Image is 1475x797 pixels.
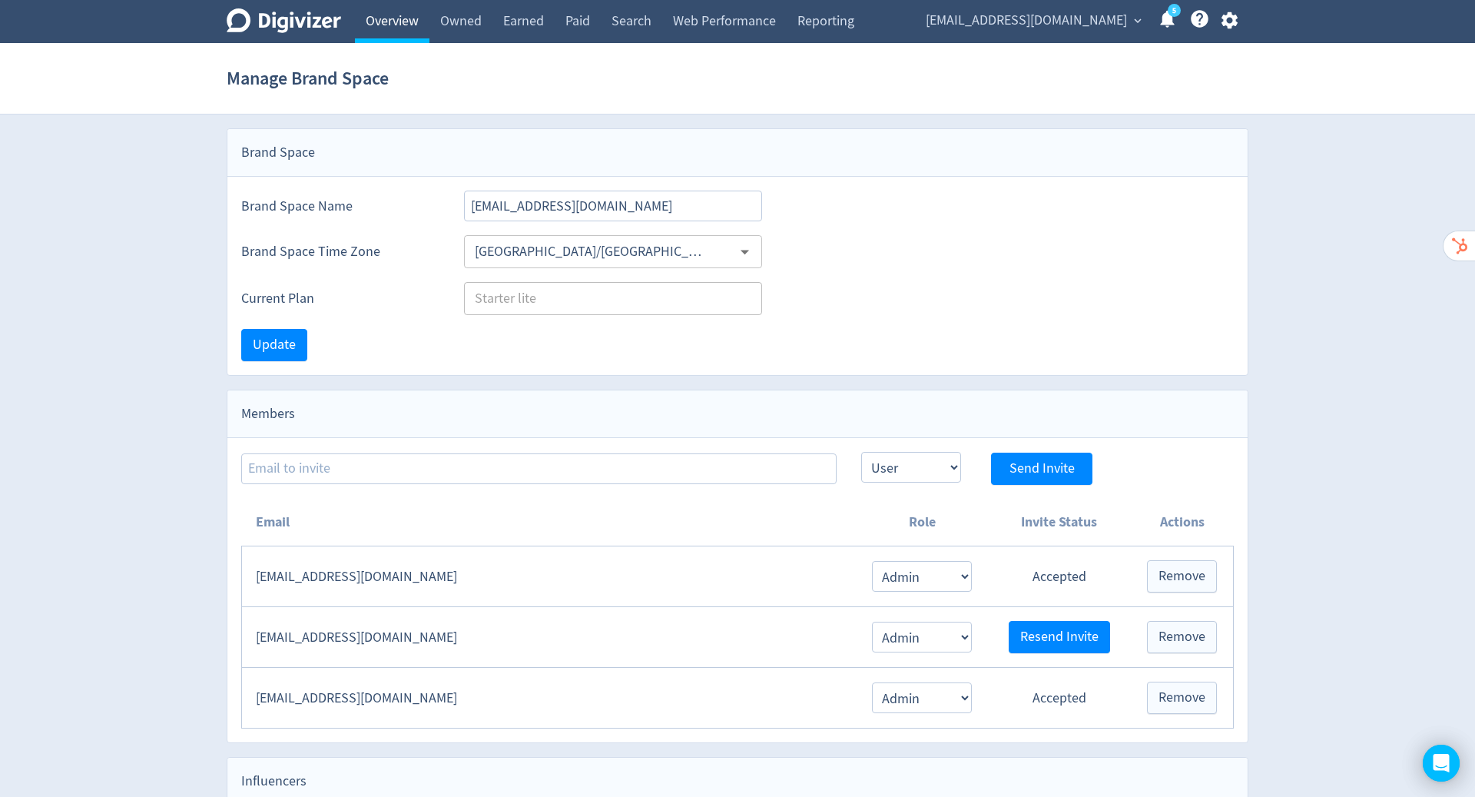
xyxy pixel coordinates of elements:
span: expand_more [1131,14,1145,28]
button: Remove [1147,682,1217,714]
span: Send Invite [1009,462,1075,476]
th: Invite Status [987,499,1131,546]
button: [EMAIL_ADDRESS][DOMAIN_NAME] [920,8,1145,33]
div: Members [227,390,1248,438]
button: Remove [1147,560,1217,593]
button: Remove [1147,621,1217,653]
span: Resend Invite [1020,630,1099,644]
th: Role [857,499,987,546]
span: [EMAIL_ADDRESS][DOMAIN_NAME] [926,8,1127,33]
th: Actions [1131,499,1233,546]
input: Select Timezone [469,240,712,264]
td: [EMAIL_ADDRESS][DOMAIN_NAME] [242,668,857,729]
text: 5 [1172,5,1176,16]
label: Current Plan [241,289,439,308]
button: Send Invite [991,453,1092,485]
label: Brand Space Name [241,197,439,216]
span: Remove [1158,570,1205,583]
td: Accepted [987,546,1131,607]
td: Accepted [987,668,1131,729]
label: Brand Space Time Zone [241,242,439,261]
button: Update [241,329,307,361]
div: Open Intercom Messenger [1423,745,1460,782]
h1: Manage Brand Space [227,54,389,103]
div: Brand Space [227,129,1248,177]
a: 5 [1168,4,1181,17]
span: Remove [1158,630,1205,644]
td: [EMAIL_ADDRESS][DOMAIN_NAME] [242,607,857,668]
input: Email to invite [241,453,837,484]
span: Update [253,338,296,352]
button: Resend Invite [1009,621,1110,653]
span: Remove [1158,691,1205,705]
td: [EMAIL_ADDRESS][DOMAIN_NAME] [242,546,857,607]
th: Email [242,499,857,546]
input: Brand Space [464,191,762,221]
button: Open [733,240,757,264]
